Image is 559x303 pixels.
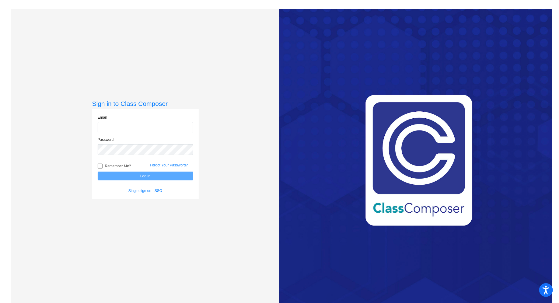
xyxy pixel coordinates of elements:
label: Password [98,137,114,142]
a: Forgot Your Password? [150,163,188,167]
h3: Sign in to Class Composer [92,100,199,107]
label: Email [98,115,107,120]
button: Log In [98,172,193,180]
a: Single sign on - SSO [128,189,162,193]
span: Remember Me? [105,162,131,170]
